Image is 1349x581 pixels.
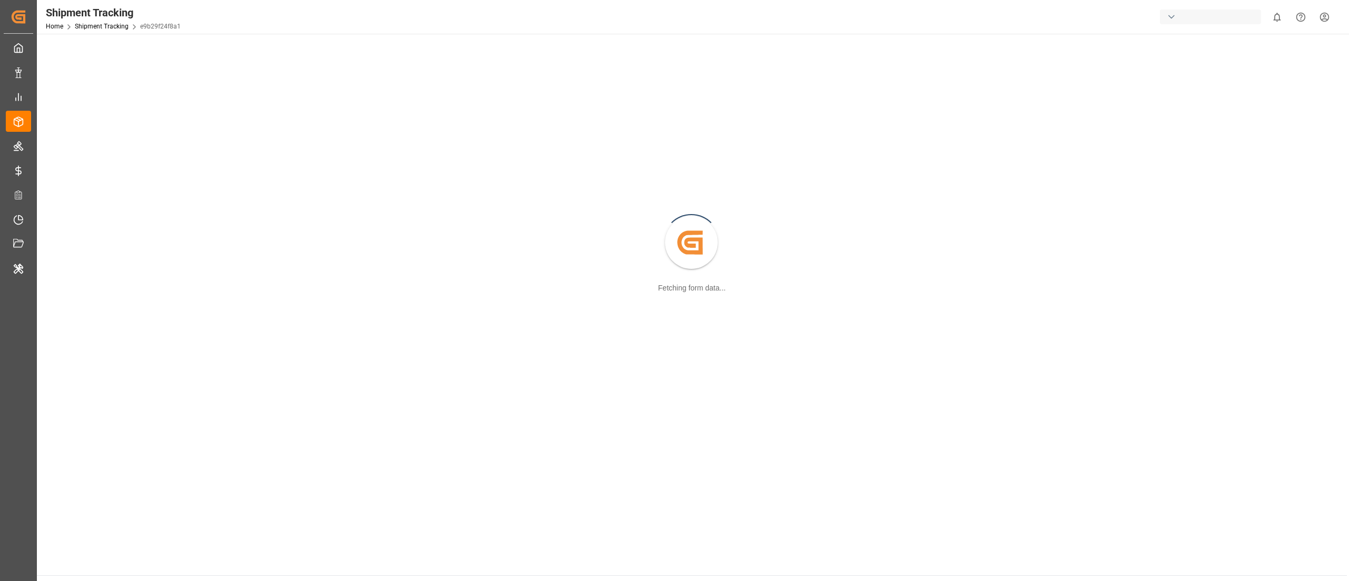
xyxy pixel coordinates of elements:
div: Fetching form data... [658,283,726,294]
a: Shipment Tracking [75,23,129,30]
button: Help Center [1289,5,1313,29]
div: Shipment Tracking [46,5,181,21]
button: show 0 new notifications [1265,5,1289,29]
a: Home [46,23,63,30]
